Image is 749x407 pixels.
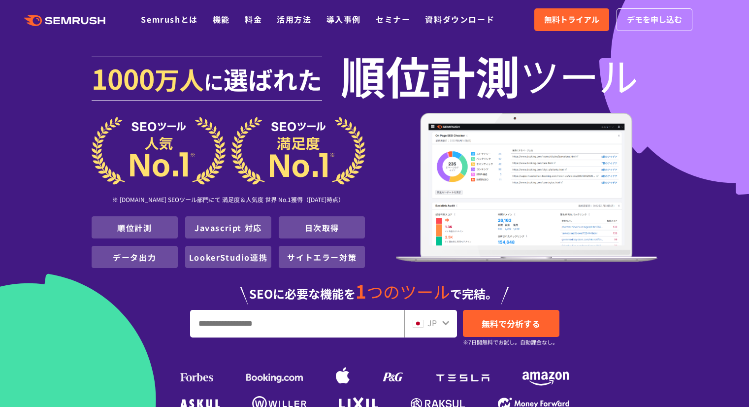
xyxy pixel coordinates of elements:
[627,13,682,26] span: デモを申し込む
[341,55,520,95] span: 順位計測
[92,272,658,305] div: SEOに必要な機能を
[277,13,311,25] a: 活用方法
[141,13,197,25] a: Semrushとは
[427,317,437,329] span: JP
[376,13,410,25] a: セミナー
[534,8,609,31] a: 無料トライアル
[544,13,599,26] span: 無料トライアル
[245,13,262,25] a: 料金
[520,55,638,95] span: ツール
[425,13,494,25] a: 資料ダウンロード
[189,251,267,263] a: LookerStudio連携
[224,61,322,97] span: 選ばれた
[356,277,366,304] span: 1
[463,310,559,337] a: 無料で分析する
[113,251,156,263] a: データ出力
[305,222,339,234] a: 日次取得
[92,58,155,98] span: 1000
[482,317,540,330] span: 無料で分析する
[287,251,357,263] a: サイトエラー対策
[326,13,361,25] a: 導入事例
[617,8,692,31] a: デモを申し込む
[213,13,230,25] a: 機能
[195,222,262,234] a: Javascript 対応
[204,67,224,96] span: に
[92,185,365,216] div: ※ [DOMAIN_NAME] SEOツール部門にて 満足度＆人気度 世界 No.1獲得（[DATE]時点）
[450,285,497,302] span: で完結。
[155,61,204,97] span: 万人
[463,338,558,347] small: ※7日間無料でお試し。自動課金なし。
[117,222,152,234] a: 順位計測
[191,310,404,337] input: URL、キーワードを入力してください
[366,279,450,304] span: つのツール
